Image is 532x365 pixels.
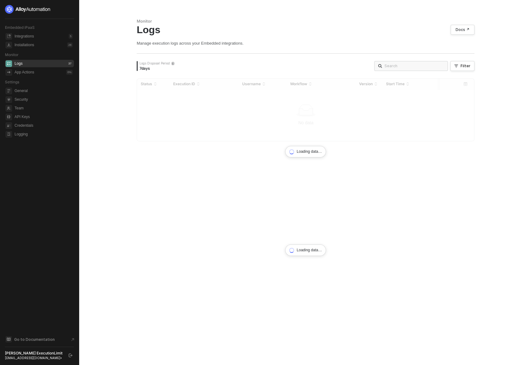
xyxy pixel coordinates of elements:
[5,25,35,30] span: Embedded iPaaS
[15,96,73,103] span: Security
[139,66,175,71] div: 7 days
[15,122,73,129] span: Credentials
[69,354,72,357] span: logout
[137,24,474,36] div: Logs
[67,42,73,47] div: 28
[6,114,12,120] span: api-key
[15,61,23,66] div: Logs
[70,336,76,343] span: document-arrow
[6,33,12,40] span: integrations
[6,96,12,103] span: security
[5,5,51,14] img: logo
[15,34,34,39] div: Integrations
[5,52,19,57] span: Monitor
[384,63,444,69] input: Search
[137,41,474,46] div: Manage execution logs across your Embedded integrations.
[5,336,74,343] a: Knowledge Base
[15,130,73,138] span: Logging
[137,19,474,24] div: Monitor
[6,88,12,94] span: general
[15,113,73,121] span: API Keys
[451,25,474,35] a: Docs ↗
[6,131,12,138] span: logging
[6,60,12,67] span: icon-logs
[5,80,19,84] span: Settings
[5,5,74,14] a: logo
[139,61,175,65] div: Logs Disposal Period
[15,104,73,112] span: Team
[14,337,55,342] span: Go to Documentation
[15,70,34,75] div: App Actions
[450,61,474,71] button: Filter
[15,42,34,48] div: Installations
[5,351,63,356] div: [PERSON_NAME] ExecutionLimit
[66,70,73,75] div: 0 %
[69,34,73,39] div: 5
[6,105,12,112] span: team
[461,64,470,68] div: Filter
[67,61,73,66] div: 37
[15,87,73,95] span: General
[285,146,326,157] div: Loading data…
[6,42,12,48] span: installations
[456,27,470,32] div: Docs ↗
[285,244,326,256] div: Loading data…
[6,336,12,342] span: documentation
[6,122,12,129] span: credentials
[5,356,63,360] div: [EMAIL_ADDRESS][DOMAIN_NAME] •
[6,69,12,76] span: icon-app-actions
